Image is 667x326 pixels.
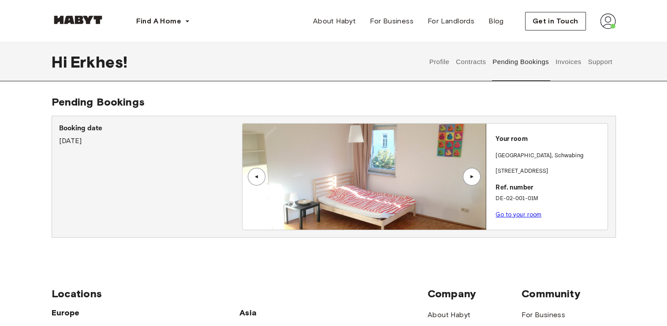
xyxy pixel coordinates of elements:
div: ▲ [467,174,476,179]
div: user profile tabs [426,42,615,81]
span: Europe [52,307,240,318]
div: ▲ [252,174,261,179]
a: For Business [522,310,565,320]
a: Go to your room [496,211,541,218]
div: [DATE] [59,123,242,146]
p: Booking date [59,123,242,134]
button: Get in Touch [525,12,586,30]
a: About Habyt [428,310,470,320]
span: For Business [370,16,414,27]
button: Pending Bookings [492,42,550,81]
img: Image of the room [242,124,486,230]
span: Company [428,287,522,300]
img: Habyt [52,15,104,24]
span: Find A Home [136,16,181,27]
span: About Habyt [313,16,356,27]
span: Get in Touch [533,16,578,27]
p: [STREET_ADDRESS] [496,167,604,176]
p: Your room [496,134,604,144]
span: For Landlords [428,16,474,27]
span: Asia [239,307,333,318]
span: Blog [488,16,504,27]
a: About Habyt [306,12,363,30]
span: Hi [52,53,71,71]
span: Community [522,287,615,300]
img: avatar [600,13,616,29]
button: Support [587,42,614,81]
p: DE-02-001-01M [496,194,604,203]
button: Find A Home [129,12,197,30]
span: Pending Bookings [52,95,145,108]
button: Invoices [554,42,582,81]
a: For Business [363,12,421,30]
span: Erkhes ! [71,53,127,71]
span: Locations [52,287,428,300]
button: Contracts [455,42,487,81]
a: Blog [481,12,511,30]
p: [GEOGRAPHIC_DATA] , Schwabing [496,152,583,160]
a: For Landlords [421,12,481,30]
p: Ref. number [496,183,604,193]
button: Profile [428,42,451,81]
